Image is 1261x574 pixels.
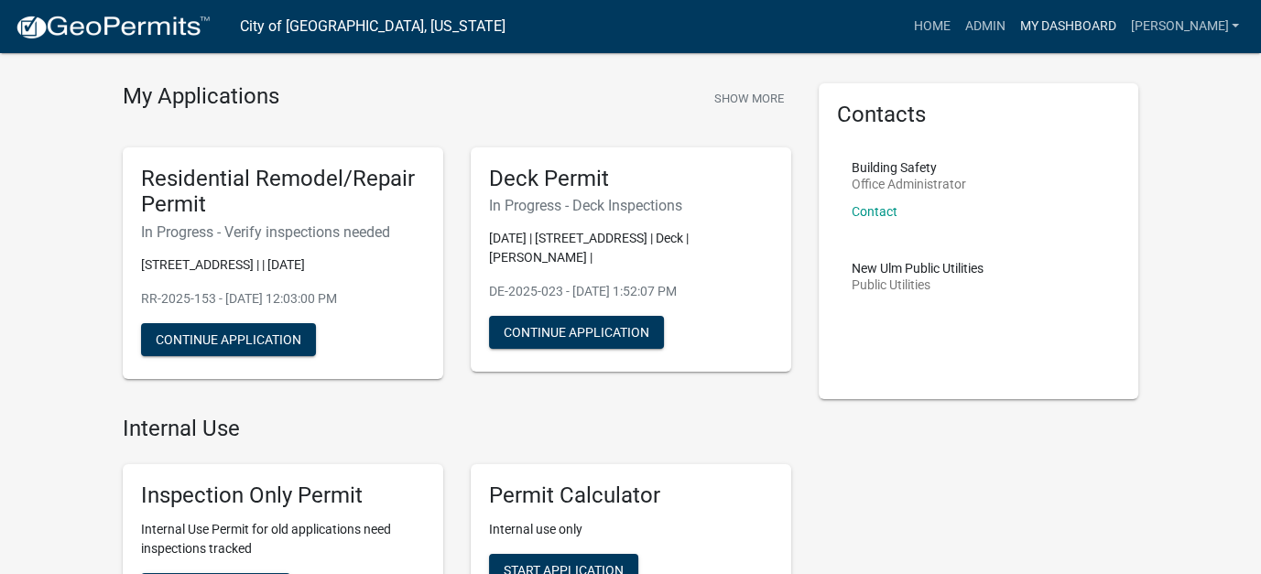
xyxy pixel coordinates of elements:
[489,482,773,509] h5: Permit Calculator
[489,316,664,349] button: Continue Application
[906,9,957,44] a: Home
[852,178,966,190] p: Office Administrator
[141,255,425,275] p: [STREET_ADDRESS] | | [DATE]
[852,161,966,174] p: Building Safety
[141,323,316,356] button: Continue Application
[489,166,773,192] h5: Deck Permit
[141,223,425,241] h6: In Progress - Verify inspections needed
[1012,9,1123,44] a: My Dashboard
[489,520,773,539] p: Internal use only
[852,204,897,219] a: Contact
[123,83,279,111] h4: My Applications
[489,282,773,301] p: DE-2025-023 - [DATE] 1:52:07 PM
[489,197,773,214] h6: In Progress - Deck Inspections
[141,289,425,309] p: RR-2025-153 - [DATE] 12:03:00 PM
[489,229,773,267] p: [DATE] | [STREET_ADDRESS] | Deck | [PERSON_NAME] |
[141,166,425,219] h5: Residential Remodel/Repair Permit
[240,11,505,42] a: City of [GEOGRAPHIC_DATA], [US_STATE]
[957,9,1012,44] a: Admin
[123,416,791,442] h4: Internal Use
[837,102,1121,128] h5: Contacts
[141,520,425,558] p: Internal Use Permit for old applications need inspections tracked
[1123,9,1246,44] a: [PERSON_NAME]
[852,262,984,275] p: New Ulm Public Utilities
[141,482,425,509] h5: Inspection Only Permit
[852,278,984,291] p: Public Utilities
[707,83,791,114] button: Show More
